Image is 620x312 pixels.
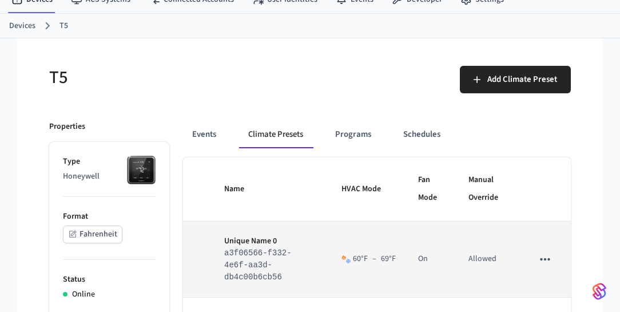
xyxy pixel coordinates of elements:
[487,72,557,87] span: Add Climate Preset
[63,274,156,286] p: Status
[183,121,225,148] button: Events
[9,20,35,32] a: Devices
[239,121,312,148] button: Climate Presets
[593,282,606,301] img: SeamLogoGradient.69752ec5.svg
[72,289,95,301] p: Online
[328,157,404,222] th: HVAC Mode
[326,121,380,148] button: Programs
[63,156,156,168] p: Type
[210,157,328,222] th: Name
[341,255,351,264] img: Heat Cool
[49,121,85,133] p: Properties
[404,157,455,222] th: Fan Mode
[63,171,156,183] p: Honeywell
[63,211,156,223] p: Format
[372,253,376,265] span: –
[404,222,455,298] td: On
[127,156,156,184] img: honeywell_t5t6
[455,222,519,298] td: Allowed
[49,66,303,89] h5: T5
[460,66,571,93] button: Add Climate Preset
[59,20,68,32] a: T5
[455,157,519,222] th: Manual Override
[224,235,314,247] p: Unique Name 0
[224,248,292,282] code: a3f06566-f332-4e6f-aa3d-db4c00b6cb56
[394,121,450,148] button: Schedules
[63,226,122,243] button: Fahrenheit
[353,253,396,265] div: 60 °F 69 °F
